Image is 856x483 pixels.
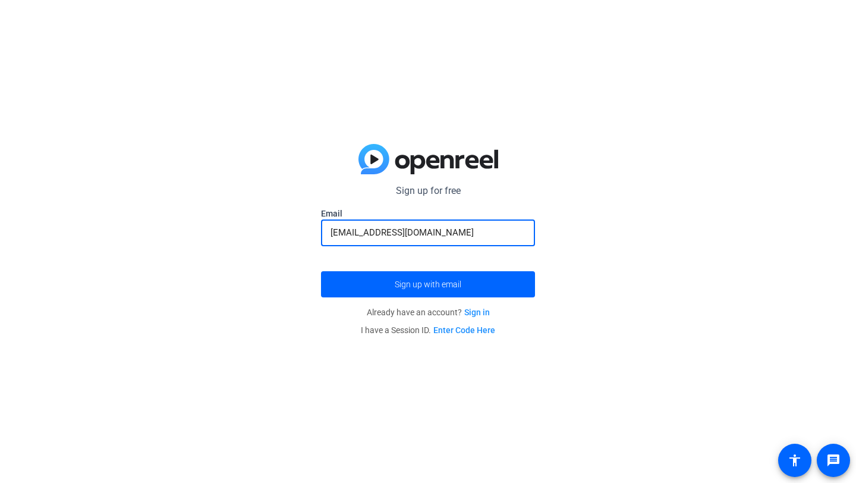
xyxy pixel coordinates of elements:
[321,208,535,219] label: Email
[367,308,490,317] span: Already have an account?
[321,271,535,297] button: Sign up with email
[361,325,495,335] span: I have a Session ID.
[358,144,498,175] img: blue-gradient.svg
[826,453,841,468] mat-icon: message
[331,225,525,240] input: Enter Email Address
[464,308,490,317] a: Sign in
[788,453,802,468] mat-icon: accessibility
[321,184,535,198] p: Sign up for free
[433,325,495,335] a: Enter Code Here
